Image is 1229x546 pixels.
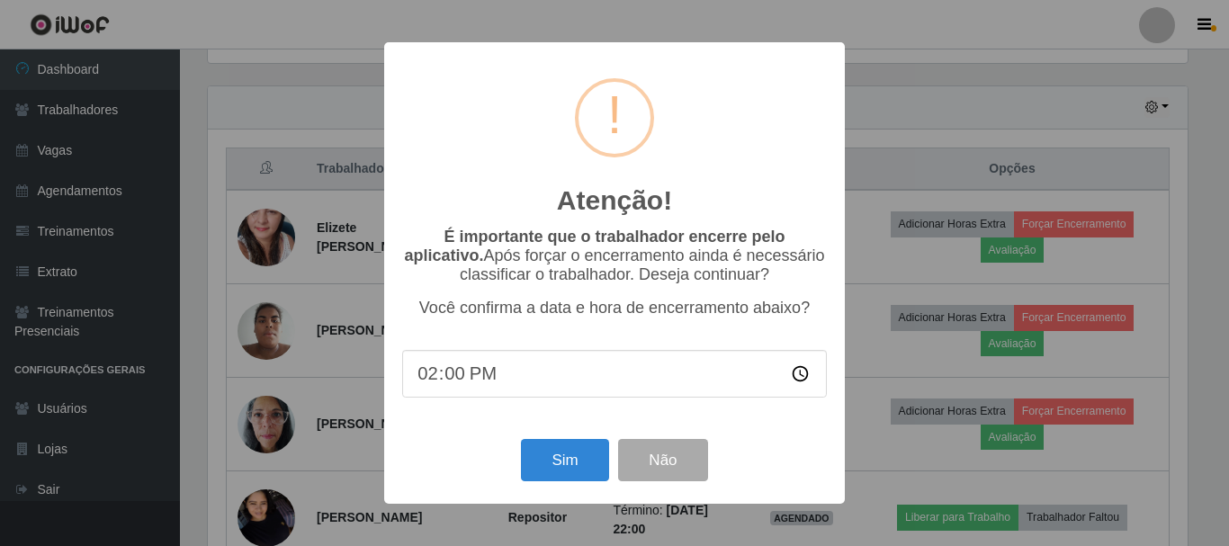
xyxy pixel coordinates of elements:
[521,439,608,481] button: Sim
[402,299,827,318] p: Você confirma a data e hora de encerramento abaixo?
[404,228,785,264] b: É importante que o trabalhador encerre pelo aplicativo.
[557,184,672,217] h2: Atenção!
[618,439,707,481] button: Não
[402,228,827,284] p: Após forçar o encerramento ainda é necessário classificar o trabalhador. Deseja continuar?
